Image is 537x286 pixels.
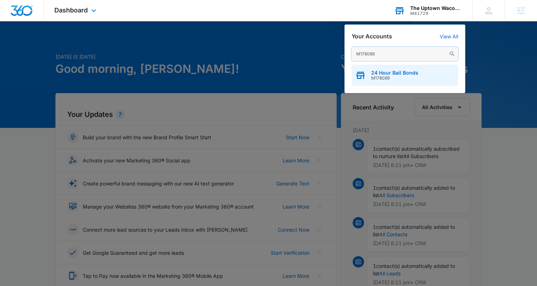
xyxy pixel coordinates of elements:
[440,33,458,39] a: View All
[352,65,458,86] button: 24 Hour Bail BondsM178089
[371,70,418,76] span: 24 Hour Bail Bonds
[352,33,392,40] h2: Your Accounts
[410,5,462,11] div: account name
[410,11,462,16] div: account id
[352,47,458,61] input: Search Accounts
[54,6,88,14] span: Dashboard
[371,76,418,81] span: M178089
